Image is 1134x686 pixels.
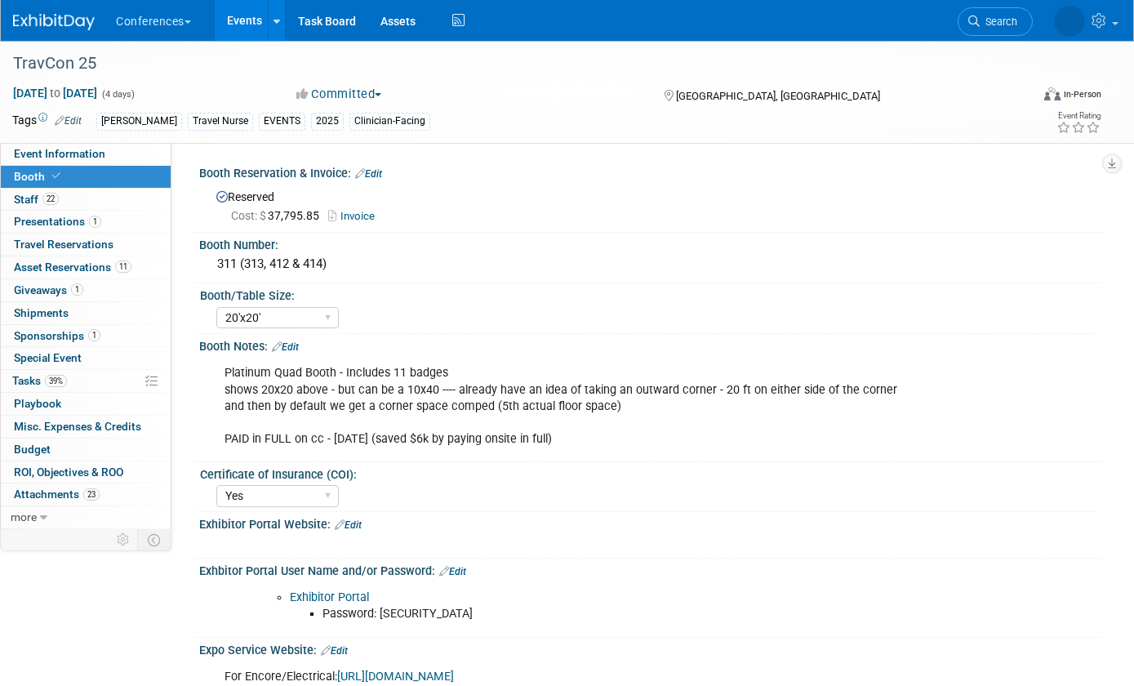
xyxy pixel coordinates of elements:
div: Booth/Table Size: [200,283,1094,304]
span: 1 [71,283,83,296]
li: Password: [SECURITY_DATA] [322,606,916,622]
div: Booth Reservation & Invoice: [199,161,1101,182]
span: 1 [88,329,100,341]
a: Tasks39% [1,370,171,392]
div: Booth Notes: [199,334,1101,355]
div: Certificate of Insurance (COI): [200,462,1094,483]
div: EVENTS [259,113,305,130]
span: ROI, Objectives & ROO [14,465,123,479]
span: [DATE] [DATE] [12,86,98,100]
span: Staff [14,193,59,206]
span: Travel Reservations [14,238,113,251]
a: Special Event [1,347,171,369]
span: Sponsorships [14,329,100,342]
a: Attachments23 [1,483,171,506]
a: Sponsorships1 [1,325,171,347]
span: 11 [115,261,131,273]
td: Personalize Event Tab Strip [109,529,138,550]
span: to [47,87,63,100]
span: [GEOGRAPHIC_DATA], [GEOGRAPHIC_DATA] [676,90,880,102]
a: ROI, Objectives & ROO [1,461,171,483]
span: 37,795.85 [231,209,326,222]
span: 22 [42,193,59,205]
span: Cost: $ [231,209,268,222]
a: Staff22 [1,189,171,211]
span: Tasks [12,374,67,387]
a: Edit [55,115,82,127]
span: Special Event [14,351,82,364]
div: Reserved [211,185,1089,225]
a: Exhibitor Portal [290,590,369,604]
div: 2025 [311,113,344,130]
div: Platinum Quad Booth - Includes 11 badges shows 20x20 above - but can be a 10x40 ---- already have... [213,357,926,455]
div: [PERSON_NAME] [96,113,182,130]
a: Edit [321,645,348,657]
button: Committed [291,86,388,103]
td: Toggle Event Tabs [138,529,171,550]
a: Budget [1,439,171,461]
img: ExhibitDay [13,14,95,30]
a: [URL][DOMAIN_NAME] [337,670,454,684]
a: Playbook [1,393,171,415]
span: more [11,510,37,523]
a: Misc. Expenses & Credits [1,416,171,438]
a: Edit [335,519,362,531]
div: Clinician-Facing [349,113,430,130]
span: Shipments [14,306,69,319]
a: Search [958,7,1033,36]
div: 311 (313, 412 & 414) [211,252,1089,277]
a: more [1,506,171,528]
a: Asset Reservations11 [1,256,171,278]
span: Asset Reservations [14,261,131,274]
a: Edit [439,566,466,577]
img: Stephanie Donley [1054,6,1085,37]
div: Booth Number: [199,233,1101,253]
span: Budget [14,443,51,456]
div: Travel Nurse [188,113,253,130]
a: Invoice [328,210,383,222]
span: 23 [83,488,100,501]
a: Travel Reservations [1,234,171,256]
img: Format-Inperson.png [1044,87,1061,100]
div: Expo Service Website: [199,638,1101,659]
span: Search [980,16,1017,28]
div: Event Format [941,85,1101,109]
div: In-Person [1063,88,1101,100]
span: Booth [14,170,64,183]
span: Misc. Expenses & Credits [14,420,141,433]
div: Exhbitor Portal User Name and/or Password: [199,559,1101,580]
span: Playbook [14,397,61,410]
span: Attachments [14,488,100,501]
span: Event Information [14,147,105,160]
span: Giveaways [14,283,83,296]
a: Shipments [1,302,171,324]
a: Edit [272,341,299,353]
div: Exhibitor Portal Website: [199,512,1101,533]
span: (4 days) [100,89,135,100]
div: TravCon 25 [7,49,1008,78]
span: Presentations [14,215,101,228]
i: Booth reservation complete [52,171,60,180]
td: Tags [12,112,82,131]
a: Presentations1 [1,211,171,233]
a: Booth [1,166,171,188]
div: Event Rating [1056,112,1101,120]
a: Giveaways1 [1,279,171,301]
span: 1 [89,216,101,228]
a: Edit [355,168,382,180]
a: Event Information [1,143,171,165]
span: 39% [45,375,67,387]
